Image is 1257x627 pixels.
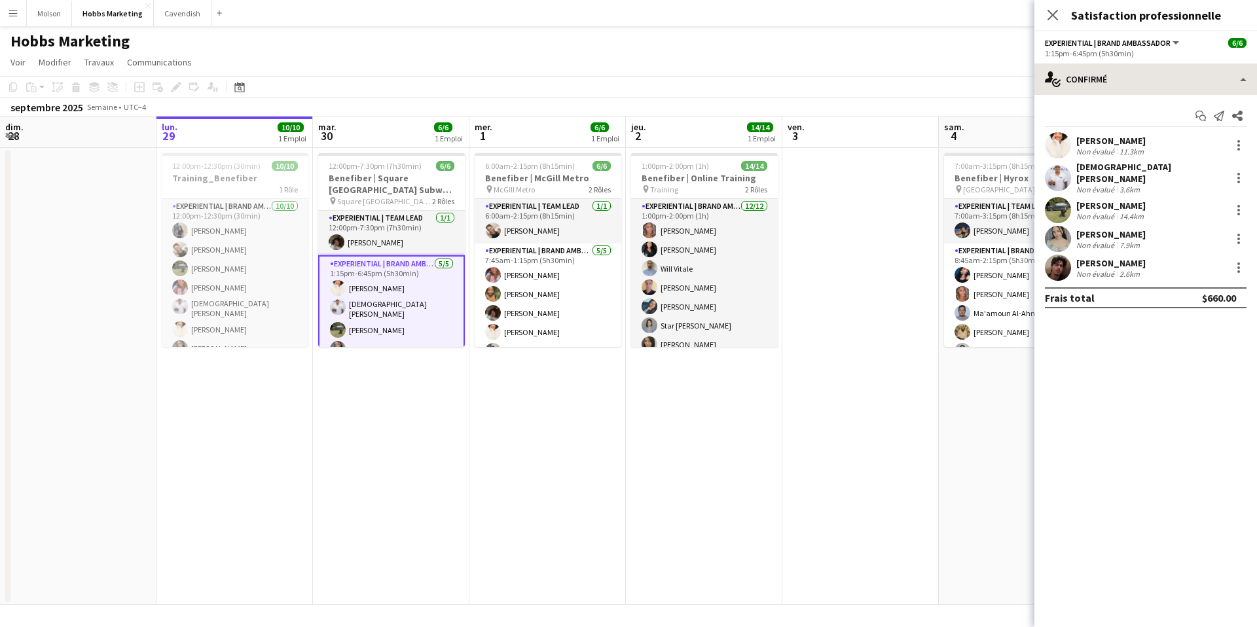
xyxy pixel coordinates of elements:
[39,56,71,68] span: Modifier
[10,101,83,114] div: septembre 2025
[154,1,211,26] button: Cavendish
[86,102,118,122] span: Semaine 39
[1117,211,1146,221] div: 14.4km
[494,185,535,194] span: McGill Metro
[631,172,778,184] h3: Benefiber | Online Training
[435,134,463,143] div: 1 Emploi
[475,199,621,243] app-card-role: Experiential | Team Lead1/16:00am-2:15pm (8h15min)[PERSON_NAME]
[436,161,454,171] span: 6/6
[318,153,465,347] app-job-card: 12:00pm-7:30pm (7h30min)6/6Benefiber | Square [GEOGRAPHIC_DATA] Subway MTL Square [GEOGRAPHIC_DAT...
[172,161,261,171] span: 12:00pm-12:30pm (30min)
[741,161,767,171] span: 14/14
[1076,200,1146,211] div: [PERSON_NAME]
[747,122,773,132] span: 14/14
[629,128,646,143] span: 2
[272,161,298,171] span: 10/10
[10,31,130,51] h1: Hobbs Marketing
[944,153,1091,347] app-job-card: 7:00am-3:15pm (8h15min)6/6Benefiber | Hyrox [GEOGRAPHIC_DATA]2 RôlesExperiential | Team Lead1/17:...
[1034,7,1257,24] h3: Satisfaction professionnelle
[475,172,621,184] h3: Benefiber | McGill Metro
[1202,291,1236,304] div: $660.00
[944,121,964,133] span: sam.
[631,121,646,133] span: jeu.
[1117,185,1142,194] div: 3.6km
[1117,269,1142,279] div: 2.6km
[475,153,621,347] app-job-card: 6:00am-2:15pm (8h15min)6/6Benefiber | McGill Metro McGill Metro2 RôlesExperiential | Team Lead1/1...
[318,121,337,133] span: mar.
[27,1,72,26] button: Molson
[1076,185,1117,194] div: Non évalué
[329,161,422,171] span: 12:00pm-7:30pm (7h30min)
[745,185,767,194] span: 2 Rôles
[10,56,26,68] span: Voir
[589,185,611,194] span: 2 Rôles
[434,122,452,132] span: 6/6
[318,211,465,255] app-card-role: Experiential | Team Lead1/112:00pm-7:30pm (7h30min)[PERSON_NAME]
[1076,211,1117,221] div: Non évalué
[475,243,621,364] app-card-role: Experiential | Brand Ambassador5/57:45am-1:15pm (5h30min)[PERSON_NAME][PERSON_NAME][PERSON_NAME][...
[5,54,31,71] a: Voir
[485,161,575,171] span: 6:00am-2:15pm (8h15min)
[631,153,778,347] app-job-card: 1:00pm-2:00pm (1h)14/14Benefiber | Online Training Training2 RôlesExperiential | Brand Ambassador...
[160,128,177,143] span: 29
[1076,240,1117,250] div: Non évalué
[642,161,709,171] span: 1:00pm-2:00pm (1h)
[1076,257,1146,269] div: [PERSON_NAME]
[963,185,1035,194] span: [GEOGRAPHIC_DATA]
[1045,38,1171,48] span: Experiential | Brand Ambassador
[84,56,114,68] span: Travaux
[1076,147,1117,156] div: Non évalué
[316,128,337,143] span: 30
[1117,240,1142,250] div: 7.9km
[944,243,1091,364] app-card-role: Experiential | Brand Ambassador5/58:45am-2:15pm (5h30min)[PERSON_NAME][PERSON_NAME]Ma'amoun Al-Ah...
[318,172,465,196] h3: Benefiber | Square [GEOGRAPHIC_DATA] Subway MTL
[5,121,24,133] span: dim.
[591,134,619,143] div: 1 Emploi
[475,121,492,133] span: mer.
[127,56,192,68] span: Communications
[72,1,154,26] button: Hobbs Marketing
[944,172,1091,184] h3: Benefiber | Hyrox
[162,153,308,347] app-job-card: 12:00pm-12:30pm (30min)10/10Training_Benefiber1 RôleExperiential | Brand Ambassador10/1012:00pm-1...
[1045,48,1247,58] div: 1:15pm-6:45pm (5h30min)
[591,122,609,132] span: 6/6
[955,161,1044,171] span: 7:00am-3:15pm (8h15min)
[786,128,805,143] span: 3
[1045,38,1181,48] button: Experiential | Brand Ambassador
[1117,147,1146,156] div: 11.3km
[473,128,492,143] span: 1
[1076,269,1117,279] div: Non évalué
[1034,63,1257,95] div: Confirmé
[432,196,454,206] span: 2 Rôles
[162,199,308,418] app-card-role: Experiential | Brand Ambassador10/1012:00pm-12:30pm (30min)[PERSON_NAME][PERSON_NAME][PERSON_NAME...
[631,199,778,452] app-card-role: Experiential | Brand Ambassador12/121:00pm-2:00pm (1h)[PERSON_NAME][PERSON_NAME]Will Vitale[PERSO...
[337,196,432,206] span: Square [GEOGRAPHIC_DATA]
[79,54,119,71] a: Travaux
[748,134,776,143] div: 1 Emploi
[1076,228,1146,240] div: [PERSON_NAME]
[592,161,611,171] span: 6/6
[318,255,465,382] app-card-role: Experiential | Brand Ambassador5/51:15pm-6:45pm (5h30min)[PERSON_NAME][DEMOGRAPHIC_DATA][PERSON_N...
[944,199,1091,243] app-card-role: Experiential | Team Lead1/17:00am-3:15pm (8h15min)[PERSON_NAME]
[124,102,146,112] div: UTC−4
[1045,291,1095,304] div: Frais total
[278,134,306,143] div: 1 Emploi
[279,185,298,194] span: 1 Rôle
[162,172,308,184] h3: Training_Benefiber
[1076,161,1226,185] div: [DEMOGRAPHIC_DATA][PERSON_NAME]
[650,185,678,194] span: Training
[1076,135,1146,147] div: [PERSON_NAME]
[788,121,805,133] span: ven.
[3,128,24,143] span: 28
[942,128,964,143] span: 4
[122,54,197,71] a: Communications
[33,54,77,71] a: Modifier
[1228,38,1247,48] span: 6/6
[278,122,304,132] span: 10/10
[162,121,177,133] span: lun.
